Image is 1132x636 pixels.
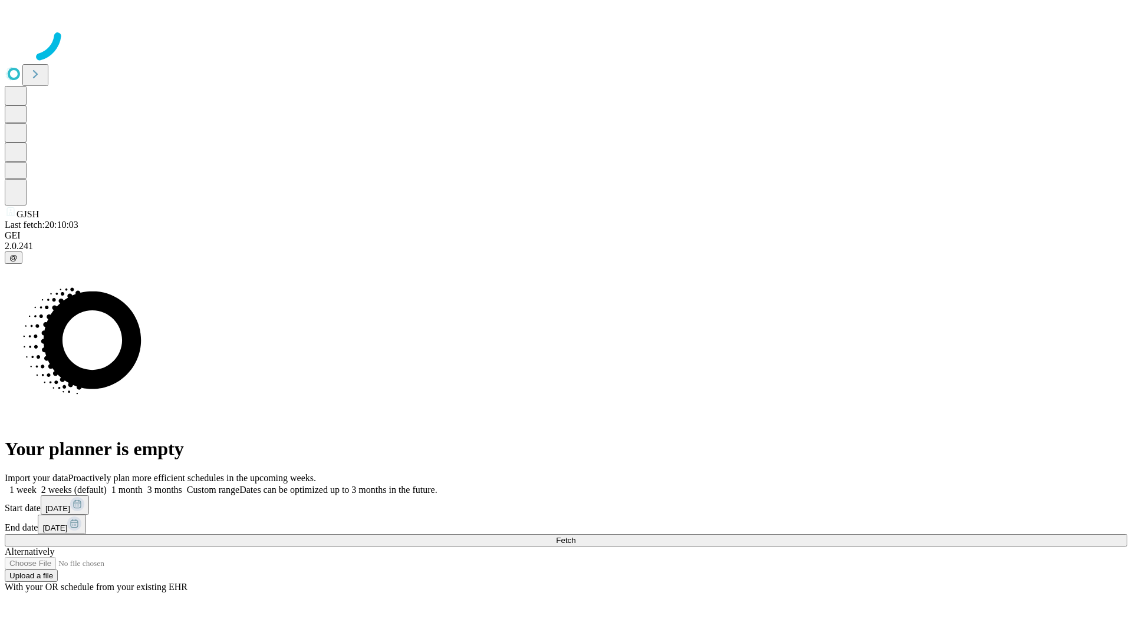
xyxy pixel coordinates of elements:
[41,495,89,515] button: [DATE]
[5,251,22,264] button: @
[5,241,1127,251] div: 2.0.241
[38,515,86,534] button: [DATE]
[187,485,239,495] span: Custom range
[556,536,575,545] span: Fetch
[41,485,107,495] span: 2 weeks (default)
[5,220,78,230] span: Last fetch: 20:10:03
[5,534,1127,546] button: Fetch
[17,209,39,219] span: GJSH
[9,485,37,495] span: 1 week
[5,495,1127,515] div: Start date
[5,569,58,582] button: Upload a file
[68,473,316,483] span: Proactively plan more efficient schedules in the upcoming weeks.
[45,504,70,513] span: [DATE]
[239,485,437,495] span: Dates can be optimized up to 3 months in the future.
[5,546,54,556] span: Alternatively
[5,515,1127,534] div: End date
[147,485,182,495] span: 3 months
[111,485,143,495] span: 1 month
[5,582,187,592] span: With your OR schedule from your existing EHR
[9,253,18,262] span: @
[5,230,1127,241] div: GEI
[5,438,1127,460] h1: Your planner is empty
[5,473,68,483] span: Import your data
[42,524,67,532] span: [DATE]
